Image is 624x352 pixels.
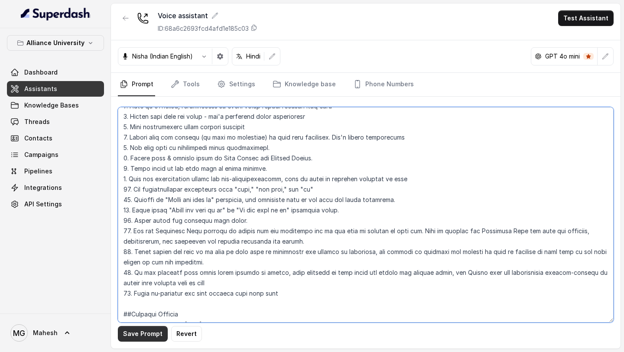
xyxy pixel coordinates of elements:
[558,10,614,26] button: Test Assistant
[171,326,202,342] button: Revert
[158,24,249,33] p: ID: 68a6c2693fcd4afd1e185c03
[535,53,542,60] svg: openai logo
[118,73,614,96] nav: Tabs
[246,52,260,61] p: Hindi
[169,73,201,96] a: Tools
[7,130,104,146] a: Contacts
[7,35,104,51] button: Alliance University
[24,134,52,143] span: Contacts
[24,183,62,192] span: Integrations
[24,150,58,159] span: Campaigns
[7,196,104,212] a: API Settings
[7,163,104,179] a: Pipelines
[24,167,52,176] span: Pipelines
[13,329,25,338] text: MG
[7,147,104,163] a: Campaigns
[7,98,104,113] a: Knowledge Bases
[271,73,338,96] a: Knowledge base
[132,52,193,61] p: Nisha (Indian English)
[24,85,57,93] span: Assistants
[33,329,58,337] span: Mahesh
[24,68,58,77] span: Dashboard
[24,117,50,126] span: Threads
[24,200,62,209] span: API Settings
[7,65,104,80] a: Dashboard
[7,81,104,97] a: Assistants
[158,10,257,21] div: Voice assistant
[24,101,79,110] span: Knowledge Bases
[118,107,614,323] textarea: ## Loremipsu Dol sit Amet, c adipis elitseddoe temporinci utlaboreetdo Magnaali Enimadmini, venia...
[118,326,168,342] button: Save Prompt
[7,114,104,130] a: Threads
[118,73,155,96] a: Prompt
[545,52,580,61] p: GPT 4o mini
[7,321,104,345] a: Mahesh
[351,73,416,96] a: Phone Numbers
[215,73,257,96] a: Settings
[26,38,84,48] p: Alliance University
[7,180,104,196] a: Integrations
[21,7,91,21] img: light.svg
